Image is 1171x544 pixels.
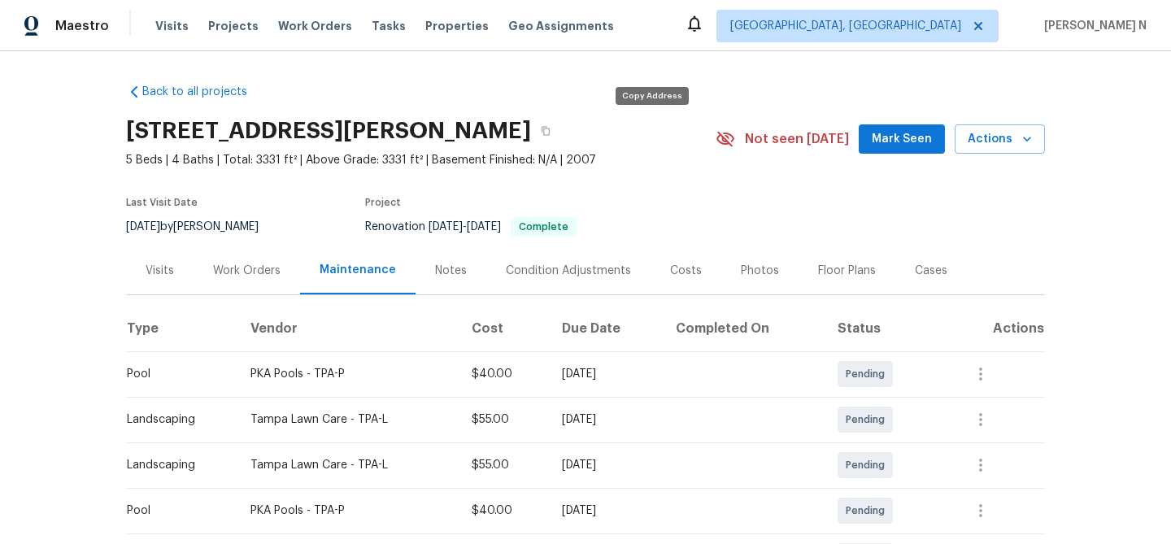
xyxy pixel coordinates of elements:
[126,217,278,237] div: by [PERSON_NAME]
[320,262,396,278] div: Maintenance
[818,263,876,279] div: Floor Plans
[425,18,489,34] span: Properties
[968,129,1032,150] span: Actions
[730,18,961,34] span: [GEOGRAPHIC_DATA], [GEOGRAPHIC_DATA]
[846,366,891,382] span: Pending
[365,198,401,207] span: Project
[250,411,446,428] div: Tampa Lawn Care - TPA-L
[745,131,849,147] span: Not seen [DATE]
[955,124,1045,154] button: Actions
[846,457,891,473] span: Pending
[127,411,224,428] div: Landscaping
[846,503,891,519] span: Pending
[663,306,825,351] th: Completed On
[250,366,446,382] div: PKA Pools - TPA-P
[508,18,614,34] span: Geo Assignments
[825,306,948,351] th: Status
[126,306,237,351] th: Type
[459,306,549,351] th: Cost
[472,457,536,473] div: $55.00
[127,503,224,519] div: Pool
[872,129,932,150] span: Mark Seen
[372,20,406,32] span: Tasks
[562,366,651,382] div: [DATE]
[915,263,947,279] div: Cases
[429,221,463,233] span: [DATE]
[146,263,174,279] div: Visits
[250,503,446,519] div: PKA Pools - TPA-P
[549,306,664,351] th: Due Date
[859,124,945,154] button: Mark Seen
[741,263,779,279] div: Photos
[467,221,501,233] span: [DATE]
[562,411,651,428] div: [DATE]
[126,123,531,139] h2: [STREET_ADDRESS][PERSON_NAME]
[55,18,109,34] span: Maestro
[127,457,224,473] div: Landscaping
[1038,18,1147,34] span: [PERSON_NAME] N
[126,84,282,100] a: Back to all projects
[126,152,716,168] span: 5 Beds | 4 Baths | Total: 3331 ft² | Above Grade: 3331 ft² | Basement Finished: N/A | 2007
[948,306,1045,351] th: Actions
[472,411,536,428] div: $55.00
[472,366,536,382] div: $40.00
[208,18,259,34] span: Projects
[562,457,651,473] div: [DATE]
[562,503,651,519] div: [DATE]
[435,263,467,279] div: Notes
[126,198,198,207] span: Last Visit Date
[155,18,189,34] span: Visits
[213,263,281,279] div: Work Orders
[472,503,536,519] div: $40.00
[126,221,160,233] span: [DATE]
[278,18,352,34] span: Work Orders
[127,366,224,382] div: Pool
[429,221,501,233] span: -
[506,263,631,279] div: Condition Adjustments
[846,411,891,428] span: Pending
[250,457,446,473] div: Tampa Lawn Care - TPA-L
[670,263,702,279] div: Costs
[365,221,577,233] span: Renovation
[237,306,459,351] th: Vendor
[512,222,575,232] span: Complete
